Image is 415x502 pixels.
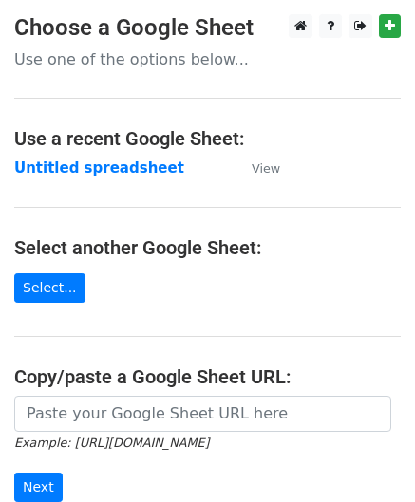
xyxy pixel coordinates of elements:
input: Paste your Google Sheet URL here [14,396,391,432]
p: Use one of the options below... [14,49,401,69]
h4: Select another Google Sheet: [14,236,401,259]
small: Example: [URL][DOMAIN_NAME] [14,436,209,450]
h4: Use a recent Google Sheet: [14,127,401,150]
a: Untitled spreadsheet [14,159,184,177]
h4: Copy/paste a Google Sheet URL: [14,365,401,388]
a: View [233,159,280,177]
small: View [252,161,280,176]
a: Select... [14,273,85,303]
input: Next [14,473,63,502]
h3: Choose a Google Sheet [14,14,401,42]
